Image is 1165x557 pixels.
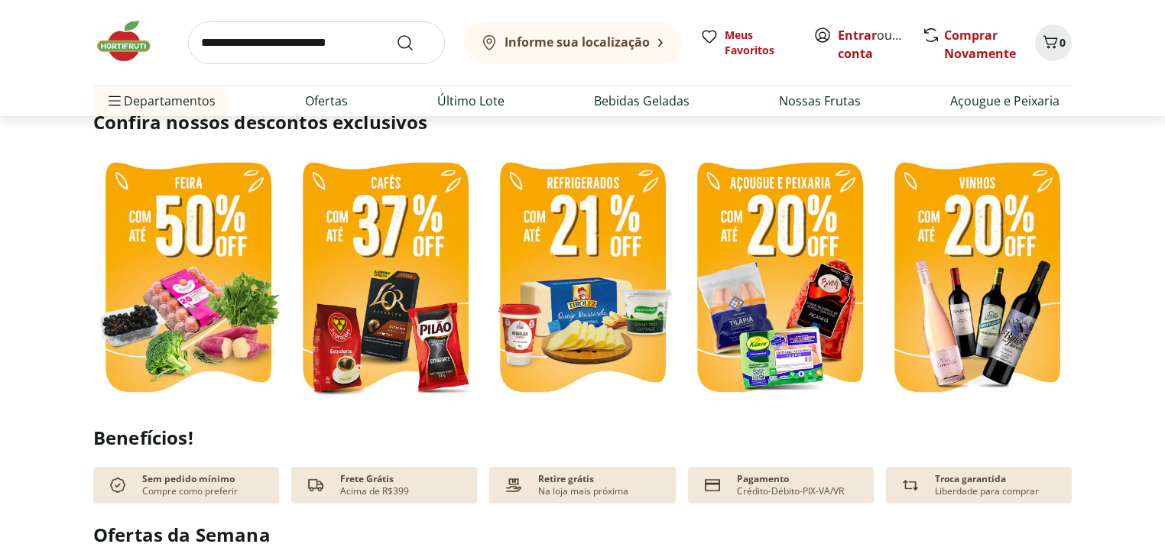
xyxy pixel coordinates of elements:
[944,27,1016,62] a: Comprar Novamente
[105,83,216,119] span: Departamentos
[93,110,1072,134] h2: Confira nossos descontos exclusivos
[437,92,505,110] a: Último Lote
[93,427,1072,449] h2: Benefícios!
[303,473,328,497] img: truck
[725,28,795,58] span: Meus Favoritos
[93,18,170,64] img: Hortifruti
[105,83,124,119] button: Menu
[188,21,445,64] input: search
[1060,35,1066,50] span: 0
[396,34,433,52] button: Submit Search
[505,34,650,50] b: Informe sua localização
[93,522,1072,548] h2: Ofertas da Semana
[105,473,130,497] img: check
[290,153,480,406] img: café
[838,27,922,62] a: Criar conta
[935,473,1006,485] p: Troca garantida
[340,485,409,497] p: Acima de R$399
[1035,24,1072,61] button: Carrinho
[737,485,844,497] p: Crédito-Débito-PIX-VA/VR
[594,92,690,110] a: Bebidas Geladas
[838,26,906,63] span: ou
[882,153,1072,406] img: vinhos
[305,92,348,110] a: Ofertas
[488,153,677,406] img: refrigerados
[950,92,1060,110] a: Açougue e Peixaria
[700,28,795,58] a: Meus Favoritos
[737,473,789,485] p: Pagamento
[93,153,283,406] img: feira
[685,153,875,406] img: resfriados
[779,92,861,110] a: Nossas Frutas
[838,27,877,44] a: Entrar
[463,21,682,64] button: Informe sua localização
[538,485,628,497] p: Na loja mais próxima
[898,473,923,497] img: Devolução
[340,473,394,485] p: Frete Grátis
[538,473,594,485] p: Retire grátis
[935,485,1039,497] p: Liberdade para comprar
[501,473,526,497] img: payment
[700,473,725,497] img: card
[142,485,238,497] p: Compre como preferir
[142,473,235,485] p: Sem pedido mínimo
